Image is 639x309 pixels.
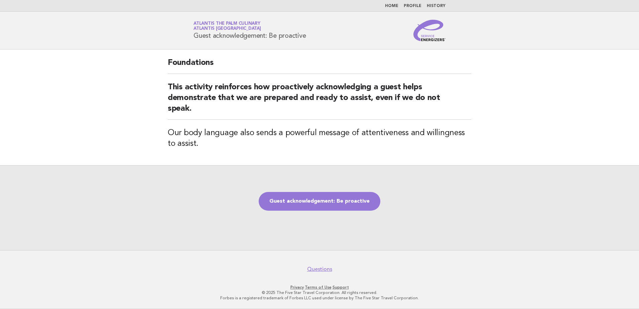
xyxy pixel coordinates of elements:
[115,290,524,295] p: © 2025 The Five Star Travel Corporation. All rights reserved.
[115,285,524,290] p: · ·
[290,285,304,290] a: Privacy
[305,285,332,290] a: Terms of Use
[307,266,332,273] a: Questions
[168,128,471,149] h3: Our body language also sends a powerful message of attentiveness and willingness to assist.
[168,82,471,120] h2: This activity reinforces how proactively acknowledging a guest helps demonstrate that we are prep...
[194,21,261,31] a: Atlantis The Palm CulinaryAtlantis [GEOGRAPHIC_DATA]
[194,22,306,39] h1: Guest acknowledgement: Be proactive
[404,4,421,8] a: Profile
[427,4,445,8] a: History
[115,295,524,301] p: Forbes is a registered trademark of Forbes LLC used under license by The Five Star Travel Corpora...
[259,192,380,211] a: Guest acknowledgement: Be proactive
[333,285,349,290] a: Support
[168,58,471,74] h2: Foundations
[385,4,398,8] a: Home
[194,27,261,31] span: Atlantis [GEOGRAPHIC_DATA]
[413,20,445,41] img: Service Energizers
